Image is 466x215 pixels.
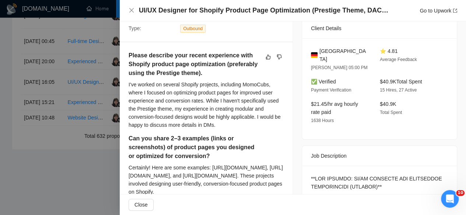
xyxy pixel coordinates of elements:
[275,53,284,61] button: dislike
[139,6,393,15] h4: UI/UX Designer for Shopify Product Page Optimization (Prestige Theme, DACH Market)
[129,7,134,14] button: Close
[129,51,260,78] h5: Please describe your recent experience with Shopify product page optimization (preferably using t...
[456,190,465,196] span: 10
[264,53,273,61] button: like
[311,51,318,59] img: 🇩🇪
[319,47,368,63] span: [GEOGRAPHIC_DATA]
[380,48,397,54] span: ⭐ 4.81
[311,65,367,70] span: [PERSON_NAME] 05:00 PM
[180,25,206,33] span: Outbound
[311,18,448,38] div: Client Details
[380,57,417,62] span: Average Feedback
[311,146,448,166] div: Job Description
[311,79,336,85] span: ✅ Verified
[311,101,358,115] span: $21.45/hr avg hourly rate paid
[311,87,351,93] span: Payment Verification
[380,87,417,93] span: 15 Hires, 27 Active
[129,7,134,13] span: close
[129,25,141,31] span: Type:
[380,101,396,107] span: $40.9K
[311,118,334,123] span: 1638 Hours
[277,54,282,60] span: dislike
[129,80,284,129] div: I've worked on several Shopify projects, including MomoCubs, where I focused on optimizing produc...
[420,8,457,14] a: Go to Upworkexport
[266,54,271,60] span: like
[134,201,148,209] span: Close
[129,134,260,161] h5: Can you share 2–3 examples (links or screenshots) of product pages you designed or optimized for ...
[380,79,422,85] span: $40.9K Total Spent
[441,190,459,208] iframe: Intercom live chat
[453,8,457,13] span: export
[129,199,154,211] button: Close
[380,110,402,115] span: Total Spent
[129,164,284,196] div: Certainly! Here are some examples: [URL][DOMAIN_NAME], [URL][DOMAIN_NAME], and [URL][DOMAIN_NAME]...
